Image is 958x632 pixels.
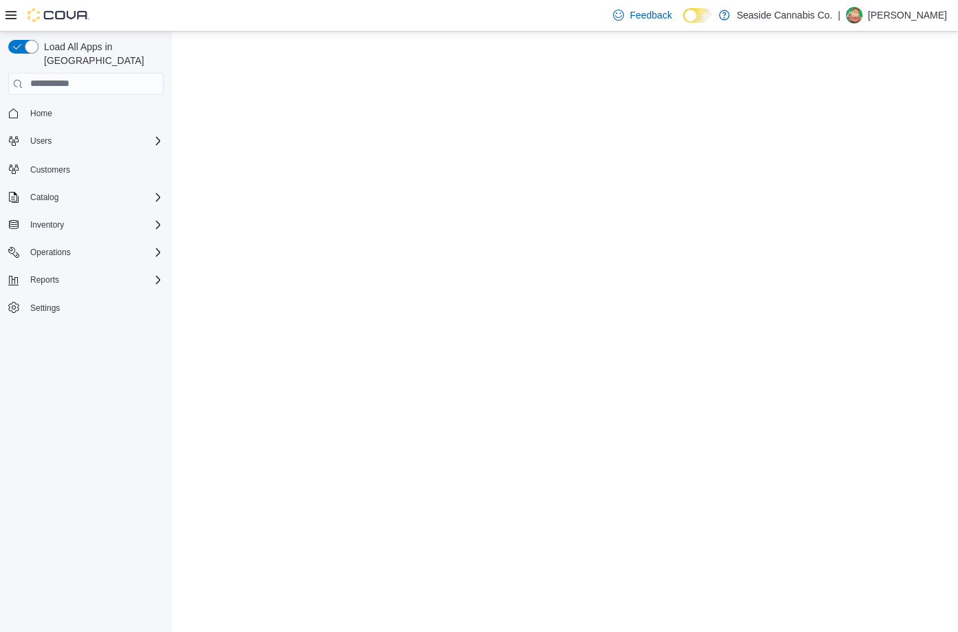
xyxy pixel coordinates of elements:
[25,272,65,288] button: Reports
[838,7,840,23] p: |
[30,247,71,258] span: Operations
[3,298,169,318] button: Settings
[25,244,76,261] button: Operations
[3,243,169,262] button: Operations
[25,105,58,122] a: Home
[683,8,712,23] input: Dark Mode
[30,108,52,119] span: Home
[846,7,862,23] div: Brandon Lopes
[30,192,58,203] span: Catalog
[25,272,164,288] span: Reports
[868,7,947,23] p: [PERSON_NAME]
[25,160,164,177] span: Customers
[630,8,671,22] span: Feedback
[3,270,169,290] button: Reports
[3,159,169,179] button: Customers
[30,135,52,146] span: Users
[3,131,169,151] button: Users
[38,40,164,67] span: Load All Apps in [GEOGRAPHIC_DATA]
[25,299,164,316] span: Settings
[25,133,164,149] span: Users
[25,217,164,233] span: Inventory
[27,8,89,22] img: Cova
[25,217,69,233] button: Inventory
[25,105,164,122] span: Home
[3,215,169,235] button: Inventory
[25,189,164,206] span: Catalog
[25,300,65,316] a: Settings
[30,274,59,285] span: Reports
[3,103,169,123] button: Home
[8,98,164,353] nav: Complex example
[30,219,64,230] span: Inventory
[30,303,60,314] span: Settings
[25,162,76,178] a: Customers
[25,189,64,206] button: Catalog
[737,7,832,23] p: Seaside Cannabis Co.
[25,133,57,149] button: Users
[608,1,677,29] a: Feedback
[30,164,70,175] span: Customers
[3,188,169,207] button: Catalog
[25,244,164,261] span: Operations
